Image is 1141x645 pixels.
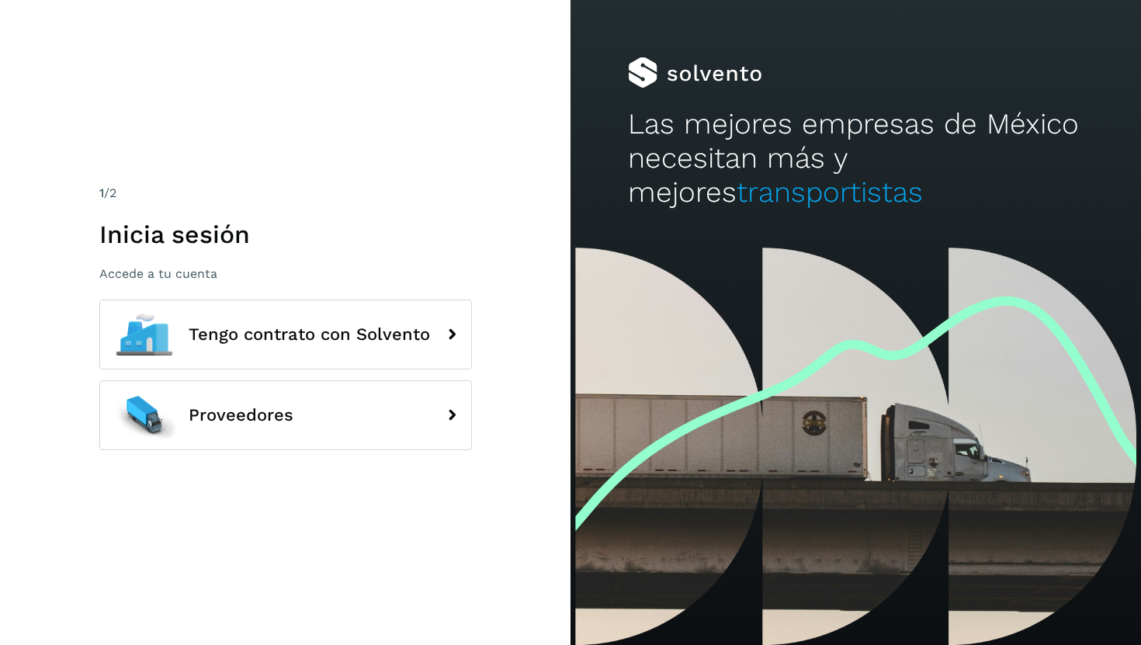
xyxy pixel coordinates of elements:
h1: Inicia sesión [99,220,472,249]
span: transportistas [737,175,923,209]
button: Tengo contrato con Solvento [99,300,472,369]
span: 1 [99,186,104,200]
span: Proveedores [189,406,293,425]
p: Accede a tu cuenta [99,266,472,281]
button: Proveedores [99,380,472,450]
div: /2 [99,184,472,203]
span: Tengo contrato con Solvento [189,325,430,344]
h2: Las mejores empresas de México necesitan más y mejores [628,107,1084,210]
